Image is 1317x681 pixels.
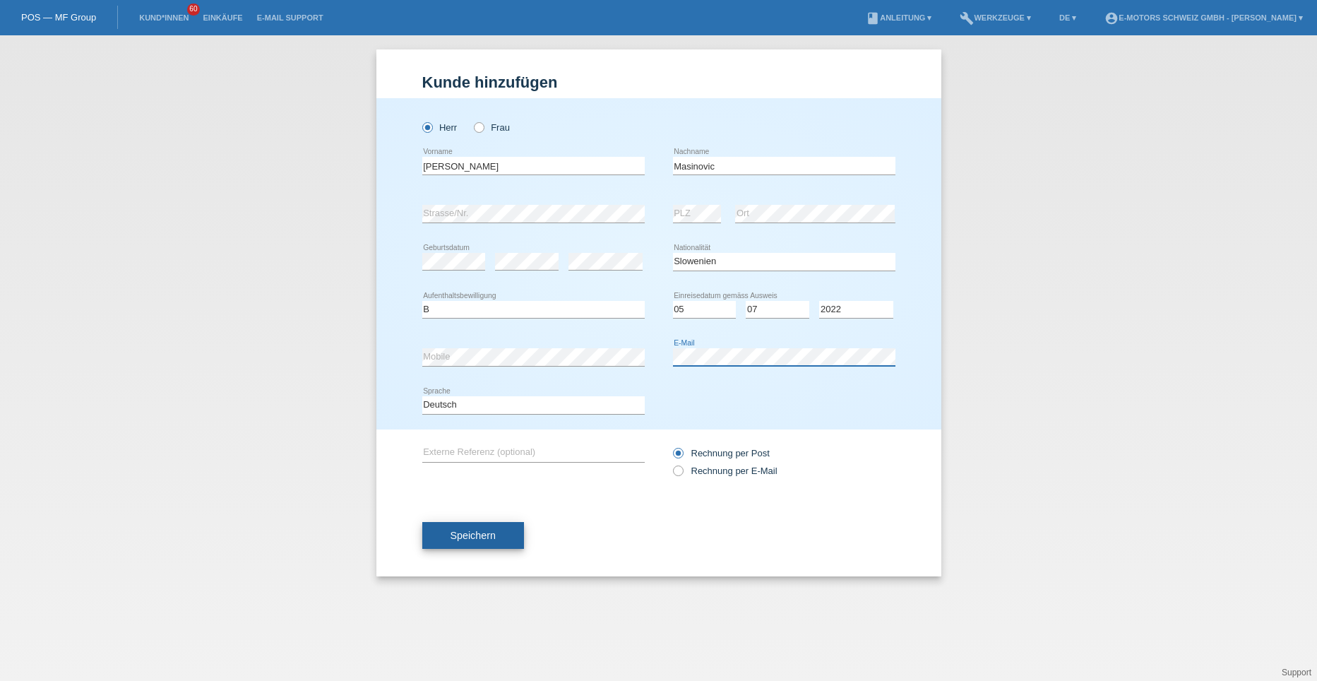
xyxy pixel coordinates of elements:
[953,13,1038,22] a: buildWerkzeuge ▾
[132,13,196,22] a: Kund*innen
[673,448,682,466] input: Rechnung per Post
[1097,13,1310,22] a: account_circleE-Motors Schweiz GmbH - [PERSON_NAME] ▾
[422,122,458,133] label: Herr
[866,11,880,25] i: book
[21,12,96,23] a: POS — MF Group
[474,122,510,133] label: Frau
[1282,668,1311,677] a: Support
[422,122,431,131] input: Herr
[422,522,524,549] button: Speichern
[673,448,770,458] label: Rechnung per Post
[196,13,249,22] a: Einkäufe
[1104,11,1119,25] i: account_circle
[859,13,938,22] a: bookAnleitung ▾
[422,73,895,91] h1: Kunde hinzufügen
[673,466,682,483] input: Rechnung per E-Mail
[960,11,974,25] i: build
[1052,13,1083,22] a: DE ▾
[451,530,496,541] span: Speichern
[250,13,330,22] a: E-Mail Support
[673,466,777,476] label: Rechnung per E-Mail
[187,4,200,16] span: 60
[474,122,483,131] input: Frau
